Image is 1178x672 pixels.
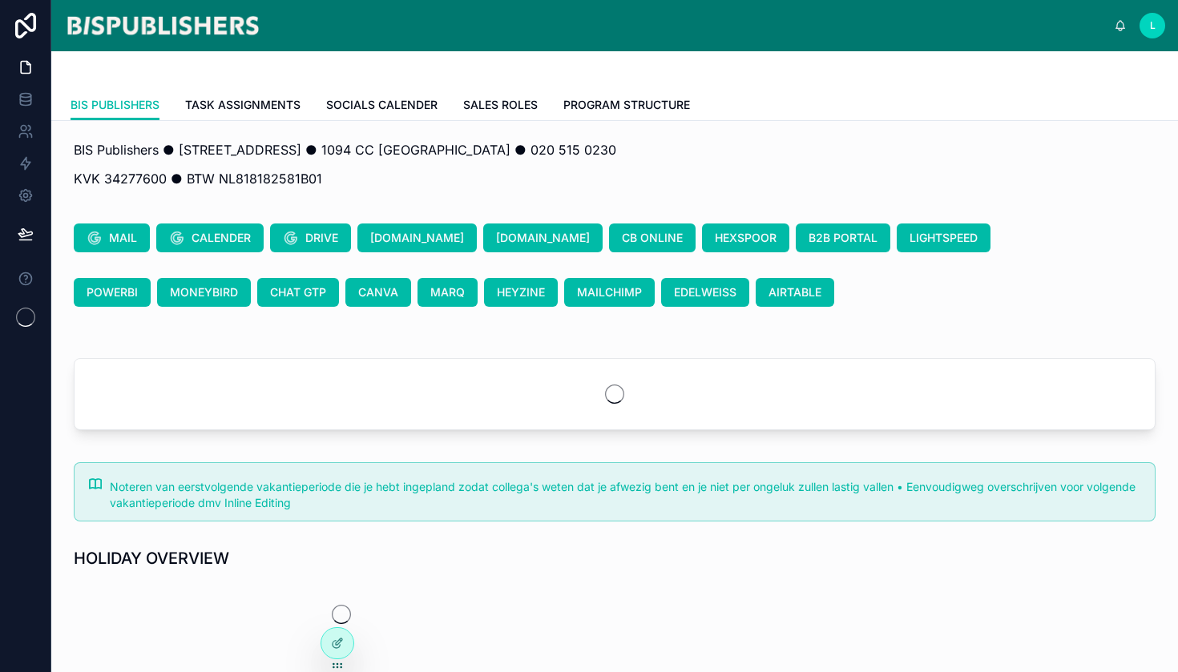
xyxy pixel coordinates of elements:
button: LIGHTSPEED [897,223,990,252]
button: CANVA [345,278,411,307]
span: LIGHTSPEED [910,230,978,246]
span: MARQ [430,284,465,300]
button: [DOMAIN_NAME] [483,223,603,252]
span: POWERBI [87,284,138,300]
span: AIRTABLE [769,284,821,300]
span: PROGRAM STRUCTURE [563,97,690,113]
span: SOCIALS CALENDER [326,97,438,113]
button: CALENDER [156,223,264,252]
span: [DOMAIN_NAME] [370,230,464,246]
a: BIS PUBLISHERS [71,91,159,121]
span: CB ONLINE [622,230,683,246]
span: CANVA [358,284,398,300]
span: MONEYBIRD [170,284,238,300]
button: DRIVE [270,223,351,252]
button: MONEYBIRD [157,278,251,307]
button: CHAT GTP [257,278,339,307]
span: TASK ASSIGNMENTS [185,97,301,113]
a: PROGRAM STRUCTURE [563,91,690,123]
p: BIS Publishers ● [STREET_ADDRESS] ● 1094 CC [GEOGRAPHIC_DATA] ● 020 515 0230 [74,140,1156,159]
button: B2B PORTAL [796,223,890,252]
span: Noteren van eerstvolgende vakantieperiode die je hebt ingepland zodat collega's weten dat je afwe... [110,480,1136,509]
div: scrollable content [274,22,1114,29]
button: HEXSPOOR [702,223,789,252]
button: [DOMAIN_NAME] [357,223,477,252]
img: App logo [64,13,261,38]
button: EDELWEISS [661,278,749,307]
span: HEXSPOOR [715,230,777,246]
button: MAILCHIMP [564,278,655,307]
button: MARQ [418,278,478,307]
span: MAIL [109,230,137,246]
button: CB ONLINE [609,223,696,252]
a: SOCIALS CALENDER [326,91,438,123]
div: Noteren van eerstvolgende vakantieperiode die je hebt ingepland zodat collega's weten dat je afwe... [110,479,1142,511]
span: MAILCHIMP [577,284,642,300]
span: [DOMAIN_NAME] [496,230,590,246]
button: MAIL [74,223,150,252]
a: TASK ASSIGNMENTS [185,91,301,123]
span: SALES ROLES [463,97,538,113]
span: CHAT GTP [270,284,326,300]
span: DRIVE [305,230,338,246]
button: POWERBI [74,278,151,307]
button: AIRTABLE [756,278,834,307]
span: HEYZINE [497,284,545,300]
span: B2B PORTAL [809,230,877,246]
span: CALENDER [192,230,251,246]
span: BIS PUBLISHERS [71,97,159,113]
button: HEYZINE [484,278,558,307]
a: SALES ROLES [463,91,538,123]
h1: HOLIDAY OVERVIEW [74,547,229,569]
span: EDELWEISS [674,284,736,300]
span: L [1150,19,1156,32]
p: KVK 34277600 ● BTW NL818182581B01 [74,169,1156,188]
